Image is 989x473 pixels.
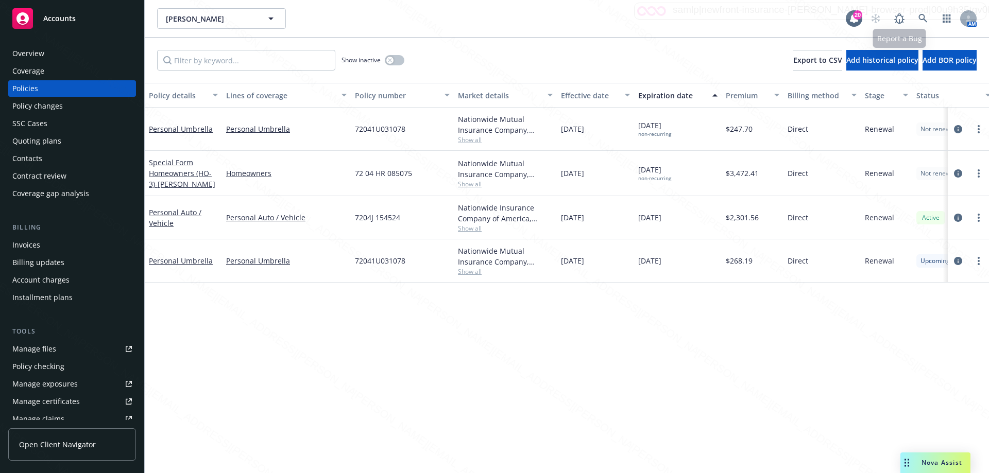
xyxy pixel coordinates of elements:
span: Renewal [865,168,894,179]
button: Add BOR policy [923,50,977,71]
a: Contract review [8,168,136,184]
a: Overview [8,45,136,62]
a: Report a Bug [889,8,910,29]
div: Premium [726,90,768,101]
a: Start snowing [865,8,886,29]
div: Coverage [12,63,44,79]
span: 72041U031078 [355,124,405,134]
div: Stage [865,90,897,101]
a: Accounts [8,4,136,33]
div: Expiration date [638,90,706,101]
span: Show all [458,267,553,276]
a: Policy checking [8,358,136,375]
div: Policies [12,80,38,97]
a: Quoting plans [8,133,136,149]
div: Invoices [12,237,40,253]
a: Account charges [8,272,136,288]
span: [DATE] [638,212,661,223]
span: Nova Assist [922,458,962,467]
a: Manage claims [8,411,136,427]
div: Manage exposures [12,376,78,392]
a: Personal Auto / Vehicle [149,207,201,228]
div: Lines of coverage [226,90,335,101]
div: Effective date [561,90,619,101]
a: more [973,212,985,224]
a: Contacts [8,150,136,167]
span: Renewal [865,212,894,223]
span: - [PERSON_NAME] [155,179,215,189]
span: [DATE] [638,120,671,137]
span: [DATE] [561,168,584,179]
div: Policy changes [12,98,63,114]
span: Renewal [865,124,894,134]
div: Nationwide Mutual Insurance Company, Nationwide Insurance Company [458,114,553,135]
span: Export to CSV [793,55,842,65]
div: Manage certificates [12,393,80,410]
a: Manage files [8,341,136,357]
span: Active [920,213,941,222]
span: [DATE] [638,164,671,182]
a: circleInformation [952,212,964,224]
span: Accounts [43,14,76,23]
a: Search [913,8,933,29]
a: Personal Umbrella [149,124,213,134]
a: Policies [8,80,136,97]
button: Expiration date [634,83,722,108]
a: Policy changes [8,98,136,114]
div: Billing updates [12,254,64,271]
span: 72 04 HR 085075 [355,168,412,179]
a: Switch app [936,8,957,29]
div: Account charges [12,272,70,288]
button: Policy number [351,83,454,108]
div: Coverage gap analysis [12,185,89,202]
a: circleInformation [952,123,964,135]
span: $3,472.41 [726,168,759,179]
div: Nationwide Mutual Insurance Company, Nationwide Insurance Company [458,246,553,267]
div: Drag to move [900,452,913,473]
span: Direct [788,255,808,266]
a: Invoices [8,237,136,253]
div: Policy number [355,90,438,101]
a: more [973,123,985,135]
button: Premium [722,83,783,108]
a: circleInformation [952,167,964,180]
span: 72041U031078 [355,255,405,266]
div: Policy details [149,90,207,101]
span: Direct [788,168,808,179]
a: SSC Cases [8,115,136,132]
div: SSC Cases [12,115,47,132]
a: Coverage [8,63,136,79]
span: [DATE] [561,212,584,223]
span: Open Client Navigator [19,439,96,450]
a: Personal Auto / Vehicle [226,212,347,223]
div: Billing [8,222,136,233]
a: Homeowners [226,168,347,179]
div: Policy checking [12,358,64,375]
a: Billing updates [8,254,136,271]
a: Manage exposures [8,376,136,392]
a: more [973,167,985,180]
button: Policy details [145,83,222,108]
div: 20 [853,10,862,19]
a: circleInformation [952,255,964,267]
span: Renewal [865,255,894,266]
a: Installment plans [8,289,136,306]
button: Billing method [783,83,861,108]
div: Nationwide Mutual Insurance Company, Nationwide [458,158,553,180]
div: non-recurring [638,131,671,137]
div: Manage files [12,341,56,357]
div: Quoting plans [12,133,61,149]
span: [DATE] [638,255,661,266]
button: Stage [861,83,912,108]
a: Manage certificates [8,393,136,410]
button: Add historical policy [846,50,918,71]
span: Upcoming [920,256,950,266]
a: Special Form Homeowners (HO-3) [149,157,215,189]
span: Show all [458,224,553,233]
div: Market details [458,90,541,101]
div: Nationwide Insurance Company of America, Nationwide Insurance Company [458,202,553,224]
span: Direct [788,124,808,134]
span: Direct [788,212,808,223]
span: $247.70 [726,124,753,134]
